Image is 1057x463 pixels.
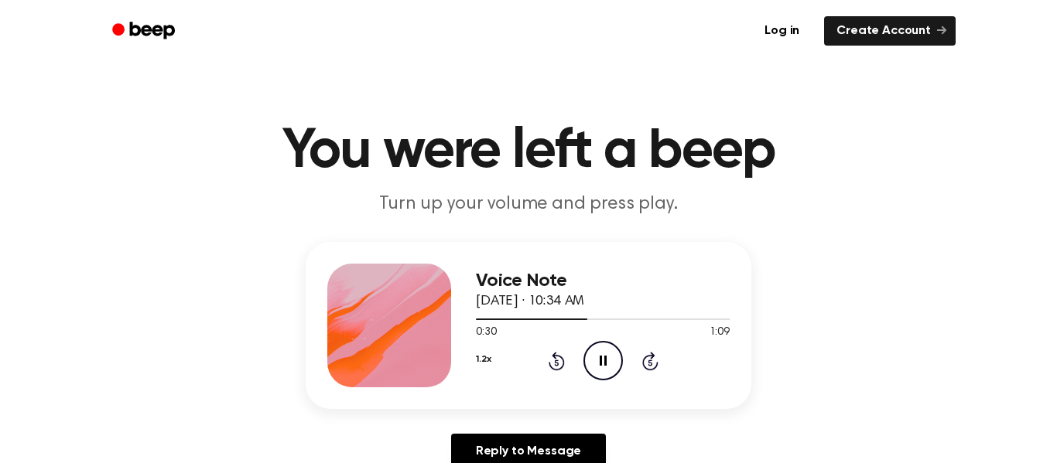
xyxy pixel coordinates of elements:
button: 1.2x [476,346,491,373]
a: Create Account [824,16,956,46]
span: [DATE] · 10:34 AM [476,294,584,308]
a: Beep [101,16,189,46]
h1: You were left a beep [132,124,925,179]
span: 0:30 [476,325,496,341]
a: Log in [749,13,815,49]
p: Turn up your volume and press play. [231,192,826,217]
h3: Voice Note [476,271,730,291]
span: 1:09 [710,325,730,341]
